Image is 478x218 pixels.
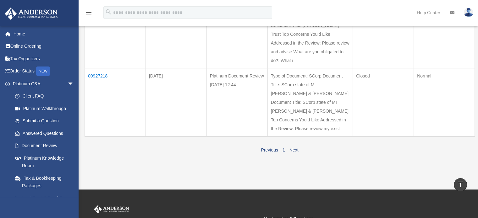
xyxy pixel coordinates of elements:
[414,68,475,136] td: Normal
[4,52,83,65] a: Tax Organizers
[85,9,92,16] i: menu
[9,140,80,152] a: Document Review
[9,192,80,205] a: Land Trust & Deed Forum
[68,77,80,90] span: arrow_drop_down
[146,68,206,136] td: [DATE]
[9,102,80,115] a: Platinum Walkthrough
[289,147,299,152] a: Next
[353,68,414,136] td: Closed
[261,147,278,152] a: Previous
[36,66,50,76] div: NEW
[93,205,130,213] img: Anderson Advisors Platinum Portal
[9,127,77,140] a: Answered Questions
[206,68,267,136] td: Platinum Document Review [DATE] 12:44
[4,65,83,78] a: Order StatusNEW
[4,40,83,53] a: Online Ordering
[3,8,60,20] img: Anderson Advisors Platinum Portal
[283,147,285,152] a: 1
[85,68,146,136] td: 00927218
[267,68,353,136] td: Type of Document: SCorp Document Title: SCorp state of MI [PERSON_NAME] & [PERSON_NAME] Document ...
[105,8,112,15] i: search
[9,152,80,172] a: Platinum Knowledge Room
[464,8,473,17] img: User Pic
[457,181,464,188] i: vertical_align_top
[85,11,92,16] a: menu
[4,77,80,90] a: Platinum Q&Aarrow_drop_down
[9,90,80,103] a: Client FAQ
[4,28,83,40] a: Home
[454,178,467,191] a: vertical_align_top
[9,172,80,192] a: Tax & Bookkeeping Packages
[9,115,80,127] a: Submit a Question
